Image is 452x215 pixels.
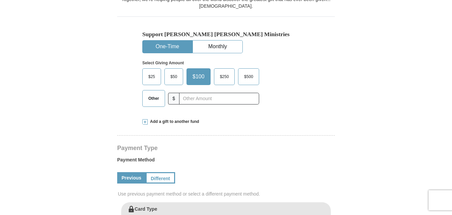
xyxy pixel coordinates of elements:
strong: Select Giving Amount [142,61,184,65]
h5: Support [PERSON_NAME] [PERSON_NAME] Ministries [142,31,310,38]
button: One-Time [143,41,192,53]
input: Other Amount [179,93,259,104]
a: Different [146,172,175,184]
span: Other [145,93,162,103]
span: $ [168,93,179,104]
span: $250 [217,72,232,82]
a: Previous [117,172,146,184]
span: $25 [145,72,158,82]
span: Add a gift to another fund [148,119,199,125]
span: Use previous payment method or select a different payment method. [118,191,335,197]
span: $100 [189,72,208,82]
label: Payment Method [117,156,335,166]
h4: Payment Type [117,145,335,151]
span: $500 [241,72,256,82]
span: $50 [167,72,180,82]
button: Monthly [193,41,242,53]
